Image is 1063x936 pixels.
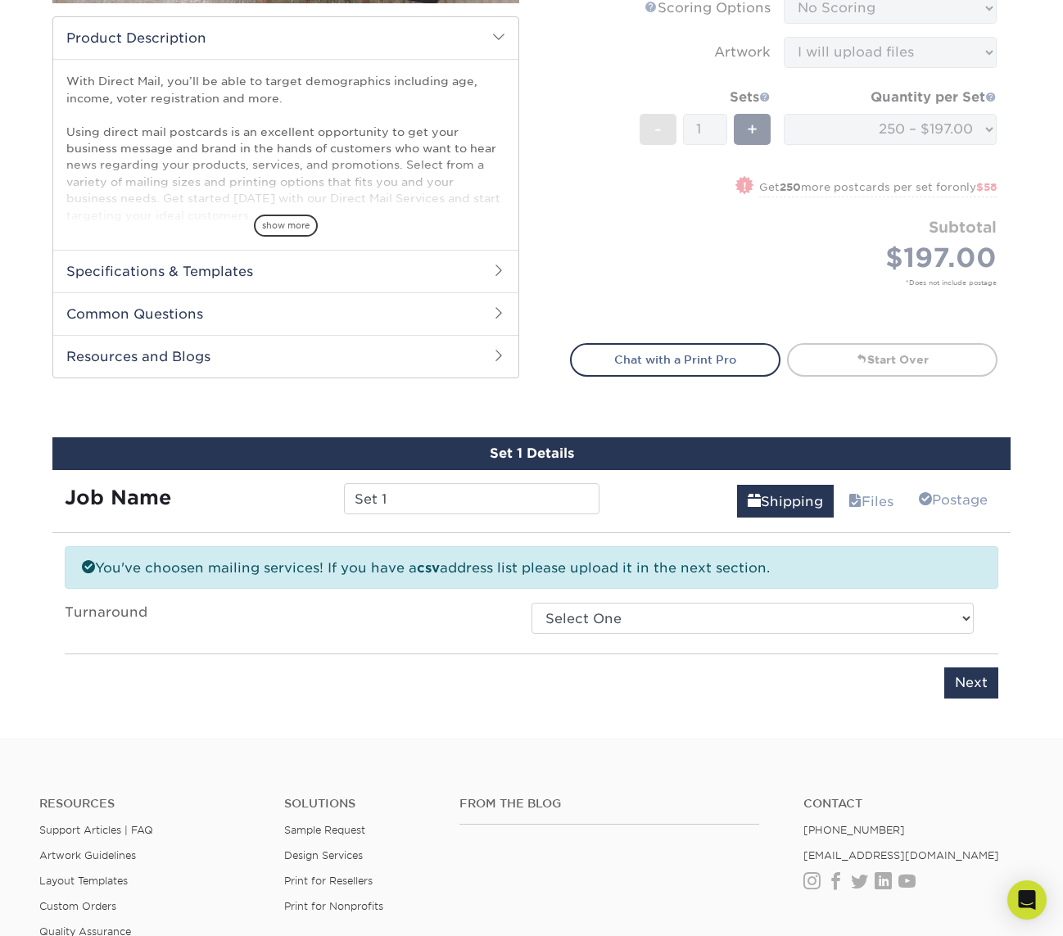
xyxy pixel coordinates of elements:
strong: csv [417,560,440,576]
iframe: Google Customer Reviews [4,886,139,930]
input: Enter a job name [344,483,599,514]
a: Print for Nonprofits [284,900,383,912]
span: shipping [748,494,761,509]
span: reviewing [919,492,932,508]
h2: Resources and Blogs [53,335,518,378]
a: Chat with a Print Pro [570,343,780,376]
div: You've choosen mailing services! If you have a address list please upload it in the next section. [65,546,998,589]
h2: Product Description [53,17,518,59]
a: Contact [803,797,1024,811]
a: Files [838,485,904,518]
a: Postage [908,483,998,516]
h4: Solutions [284,797,435,811]
span: files [848,494,862,509]
a: Artwork Guidelines [39,849,136,861]
div: Open Intercom Messenger [1007,880,1047,920]
h2: Specifications & Templates [53,250,518,292]
h4: From the Blog [459,797,758,811]
a: Start Over [787,343,997,376]
a: Layout Templates [39,875,128,887]
a: Print for Resellers [284,875,373,887]
a: Design Services [284,849,363,861]
a: Support Articles | FAQ [39,824,153,836]
a: Sample Request [284,824,365,836]
span: show more [254,215,318,237]
p: With Direct Mail, you’ll be able to target demographics including age, income, voter registration... [66,73,505,224]
a: [PHONE_NUMBER] [803,824,905,836]
label: Turnaround [52,603,519,634]
h2: Common Questions [53,292,518,335]
h4: Resources [39,797,260,811]
input: Next [944,667,998,699]
div: Set 1 Details [52,437,1011,470]
a: [EMAIL_ADDRESS][DOMAIN_NAME] [803,849,999,861]
a: Shipping [737,485,834,518]
strong: Job Name [65,486,171,509]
